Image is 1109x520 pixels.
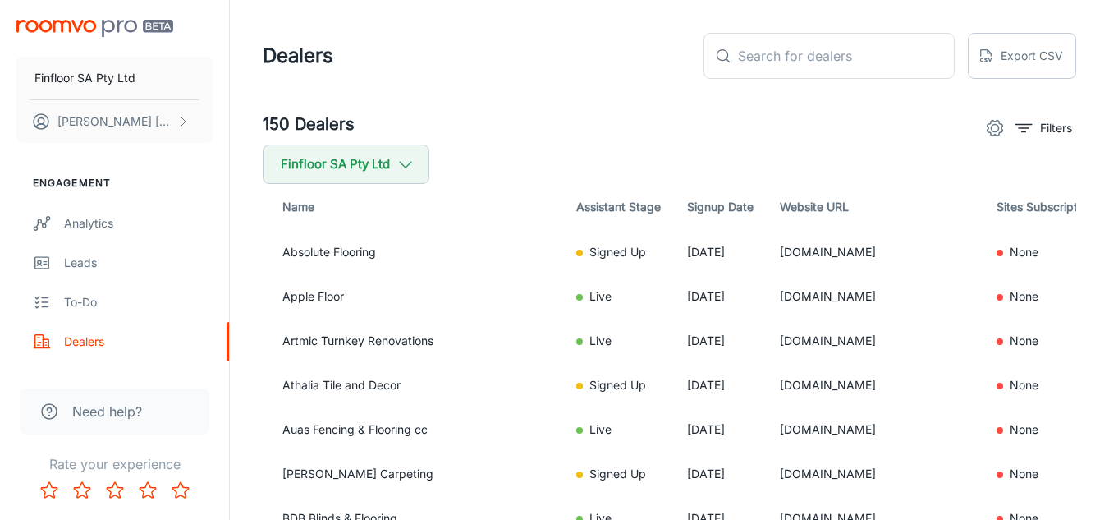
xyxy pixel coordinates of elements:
[263,145,429,184] button: Finfloor SA Pty Ltd
[263,41,333,71] h1: Dealers
[16,57,213,99] button: Finfloor SA Pty Ltd
[164,474,197,507] button: Rate 5 star
[767,230,983,274] td: [DOMAIN_NAME]
[767,407,983,452] td: [DOMAIN_NAME]
[563,230,674,274] td: Signed Up
[64,214,213,232] div: Analytics
[674,319,767,363] td: [DATE]
[767,184,983,230] th: Website URL
[563,184,674,230] th: Assistant Stage
[563,452,674,496] td: Signed Up
[66,474,99,507] button: Rate 2 star
[767,363,983,407] td: [DOMAIN_NAME]
[64,293,213,311] div: To-do
[674,452,767,496] td: [DATE]
[33,474,66,507] button: Rate 1 star
[674,407,767,452] td: [DATE]
[16,100,213,143] button: [PERSON_NAME] [PERSON_NAME]
[767,452,983,496] td: [DOMAIN_NAME]
[563,407,674,452] td: Live
[674,230,767,274] td: [DATE]
[99,474,131,507] button: Rate 3 star
[263,112,355,138] h5: 150 Dealers
[1011,115,1076,141] button: filter
[968,33,1076,79] button: Export CSV
[674,184,767,230] th: Signup Date
[13,454,216,474] p: Rate your experience
[767,274,983,319] td: [DOMAIN_NAME]
[57,113,173,131] p: [PERSON_NAME] [PERSON_NAME]
[131,474,164,507] button: Rate 4 star
[563,319,674,363] td: Live
[263,452,563,496] td: [PERSON_NAME] Carpeting
[263,407,563,452] td: Auas Fencing & Flooring cc
[263,230,563,274] td: Absolute Flooring
[978,112,1011,145] button: settings
[738,33,955,79] input: Search for dealers
[72,402,142,421] span: Need help?
[767,319,983,363] td: [DOMAIN_NAME]
[1040,119,1072,137] p: Filters
[64,254,213,272] div: Leads
[674,363,767,407] td: [DATE]
[263,184,563,230] th: Name
[263,319,563,363] td: Artmic Turnkey Renovations
[563,363,674,407] td: Signed Up
[64,333,213,351] div: Dealers
[563,274,674,319] td: Live
[263,274,563,319] td: Apple Floor
[263,363,563,407] td: Athalia Tile and Decor
[674,274,767,319] td: [DATE]
[34,69,135,87] p: Finfloor SA Pty Ltd
[16,20,173,37] img: Roomvo PRO Beta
